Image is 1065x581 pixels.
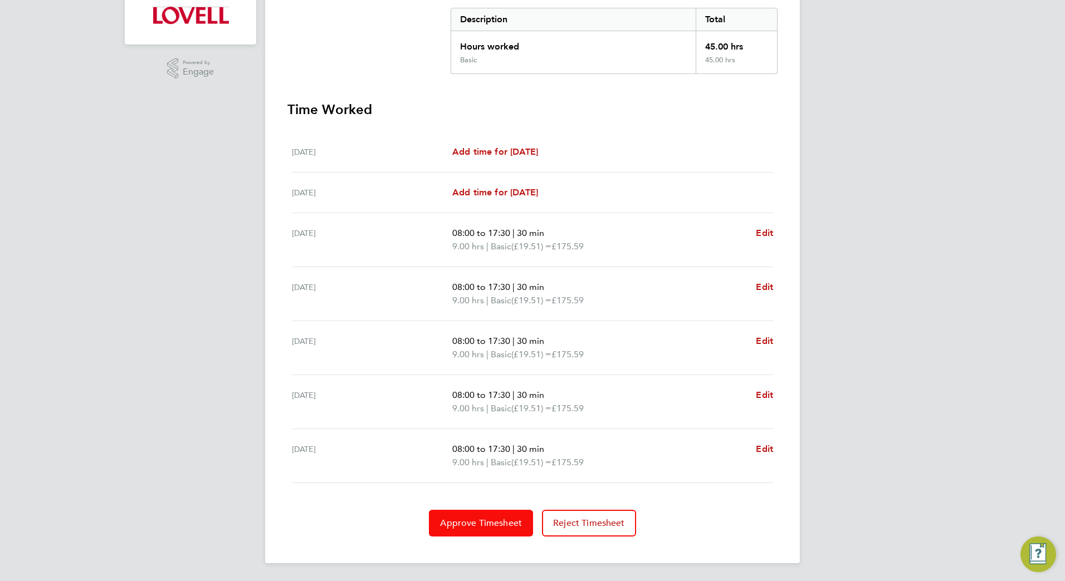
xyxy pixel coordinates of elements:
[452,186,538,199] a: Add time for [DATE]
[451,31,696,56] div: Hours worked
[452,241,484,252] span: 9.00 hrs
[542,510,636,536] button: Reject Timesheet
[756,390,773,400] span: Edit
[486,349,488,360] span: |
[183,58,214,67] span: Powered by
[551,403,584,413] span: £175.59
[756,280,773,294] a: Edit
[512,282,515,292] span: |
[511,457,551,467] span: (£19.51) =
[491,348,511,361] span: Basic
[517,390,544,400] span: 30 min
[292,227,452,253] div: [DATE]
[486,295,488,306] span: |
[512,228,515,238] span: |
[292,186,452,199] div: [DATE]
[460,56,477,65] div: Basic
[292,442,452,469] div: [DATE]
[511,403,551,413] span: (£19.51) =
[517,282,544,292] span: 30 min
[287,101,778,119] h3: Time Worked
[551,457,584,467] span: £175.59
[517,444,544,454] span: 30 min
[292,280,452,307] div: [DATE]
[452,146,538,157] span: Add time for [DATE]
[292,334,452,361] div: [DATE]
[517,336,544,346] span: 30 min
[756,336,773,346] span: Edit
[486,403,488,413] span: |
[756,282,773,292] span: Edit
[696,56,777,73] div: 45.00 hrs
[491,240,511,253] span: Basic
[551,295,584,306] span: £175.59
[486,457,488,467] span: |
[452,282,510,292] span: 08:00 to 17:30
[696,8,777,31] div: Total
[491,402,511,415] span: Basic
[511,295,551,306] span: (£19.51) =
[756,444,773,454] span: Edit
[292,145,452,159] div: [DATE]
[452,145,538,159] a: Add time for [DATE]
[429,510,533,536] button: Approve Timesheet
[491,456,511,469] span: Basic
[440,518,522,529] span: Approve Timesheet
[756,227,773,240] a: Edit
[452,403,484,413] span: 9.00 hrs
[138,7,243,24] a: Go to home page
[511,349,551,360] span: (£19.51) =
[756,228,773,238] span: Edit
[452,457,484,467] span: 9.00 hrs
[451,8,778,74] div: Summary
[292,388,452,415] div: [DATE]
[152,7,228,24] img: lovell-logo-retina.png
[183,67,214,77] span: Engage
[452,444,510,454] span: 08:00 to 17:30
[452,295,484,306] span: 9.00 hrs
[452,336,510,346] span: 08:00 to 17:30
[551,349,584,360] span: £175.59
[512,390,515,400] span: |
[696,31,777,56] div: 45.00 hrs
[512,336,515,346] span: |
[451,8,696,31] div: Description
[551,241,584,252] span: £175.59
[553,518,625,529] span: Reject Timesheet
[452,187,538,198] span: Add time for [DATE]
[517,228,544,238] span: 30 min
[756,442,773,456] a: Edit
[452,349,484,360] span: 9.00 hrs
[756,334,773,348] a: Edit
[167,58,214,79] a: Powered byEngage
[452,228,510,238] span: 08:00 to 17:30
[511,241,551,252] span: (£19.51) =
[452,390,510,400] span: 08:00 to 17:30
[486,241,488,252] span: |
[1020,536,1056,572] button: Engage Resource Center
[491,294,511,307] span: Basic
[512,444,515,454] span: |
[756,388,773,402] a: Edit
